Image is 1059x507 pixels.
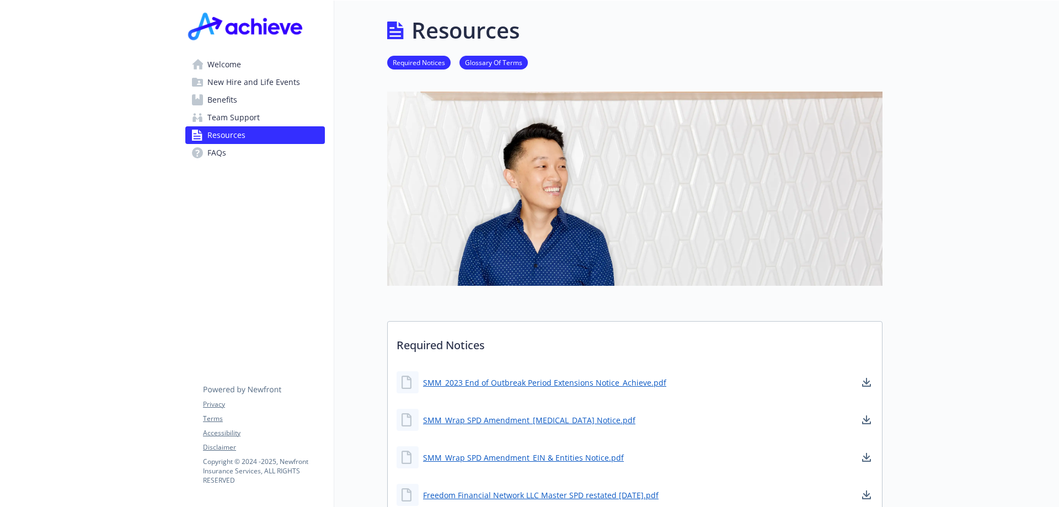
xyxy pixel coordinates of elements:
a: Required Notices [387,57,451,67]
a: SMM_2023 End of Outbreak Period Extensions Notice_Achieve.pdf [423,377,666,388]
span: Welcome [207,56,241,73]
a: Benefits [185,91,325,109]
p: Copyright © 2024 - 2025 , Newfront Insurance Services, ALL RIGHTS RESERVED [203,457,324,485]
span: FAQs [207,144,226,162]
a: SMM_Wrap SPD Amendment_[MEDICAL_DATA] Notice.pdf [423,414,635,426]
a: Privacy [203,399,324,409]
a: Terms [203,414,324,424]
a: Resources [185,126,325,144]
a: New Hire and Life Events [185,73,325,91]
a: download document [860,488,873,501]
a: SMM_Wrap SPD Amendment_EIN & Entities Notice.pdf [423,452,624,463]
a: Disclaimer [203,442,324,452]
span: Benefits [207,91,237,109]
p: Required Notices [388,322,882,362]
a: FAQs [185,144,325,162]
span: Team Support [207,109,260,126]
span: New Hire and Life Events [207,73,300,91]
a: Welcome [185,56,325,73]
a: download document [860,413,873,426]
a: Accessibility [203,428,324,438]
a: Glossary Of Terms [459,57,528,67]
a: download document [860,376,873,389]
a: Freedom Financial Network LLC Master SPD restated [DATE].pdf [423,489,659,501]
a: Team Support [185,109,325,126]
img: resources page banner [387,92,882,286]
span: Resources [207,126,245,144]
h1: Resources [411,14,520,47]
a: download document [860,451,873,464]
